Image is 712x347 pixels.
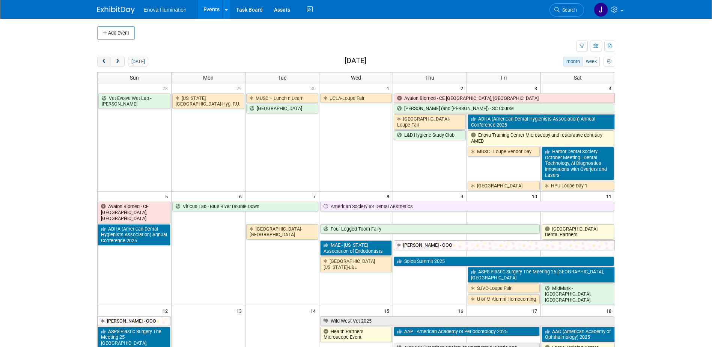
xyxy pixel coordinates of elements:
button: myCustomButton [604,57,615,66]
span: 17 [531,306,540,315]
a: L&D Hygiene Study Club [394,130,466,140]
a: AAO (American Academy of Ophthalmology) 2025 [542,327,614,342]
i: Personalize Calendar [607,59,612,64]
span: 7 [312,192,319,201]
button: Add Event [97,26,135,40]
a: UCLA-Loupe Fair [320,94,392,103]
span: 2 [460,83,467,93]
a: ASPS Plastic Surgery The Meeting 25 [GEOGRAPHIC_DATA], [GEOGRAPHIC_DATA] [468,267,614,282]
a: Vet Evolve Wet Lab - [PERSON_NAME] [98,94,170,109]
a: [GEOGRAPHIC_DATA]-Loupe Fair [394,114,466,130]
a: SJVC-Loupe Fair [468,284,540,293]
span: Thu [425,75,434,81]
a: ADHA (American Dental Hygienists Association) Annual Conference 2025 [98,224,170,246]
span: 14 [310,306,319,315]
button: month [563,57,583,66]
span: 16 [457,306,467,315]
a: [PERSON_NAME] (and [PERSON_NAME]) - SC Course [394,104,614,113]
a: [PERSON_NAME] - OOO [98,316,170,326]
a: [GEOGRAPHIC_DATA][US_STATE]-L&L [320,256,392,272]
span: 18 [605,306,615,315]
a: [GEOGRAPHIC_DATA]-[GEOGRAPHIC_DATA] [246,224,318,240]
span: 3 [534,83,540,93]
span: Mon [203,75,214,81]
a: Viticus Lab - Blue River Double Down [172,202,318,211]
a: Harbor Dental Society - October Meeting - Dental Technology, AI Diagnostics Innovations with Over... [542,147,614,180]
a: MUSC - Loupe Vendor Day [468,147,540,157]
span: Fri [501,75,507,81]
a: ADHA (American Dental Hygienists Association) Annual Conference 2025 [468,114,614,130]
a: Wild West Vet 2025 [320,316,614,326]
span: 13 [236,306,245,315]
span: Wed [351,75,361,81]
a: Solea Summit 2025 [394,256,614,266]
span: 8 [386,192,393,201]
a: U of M Alumni Homecoming [468,294,540,304]
button: prev [97,57,111,66]
a: MUSC – Lunch n Learn [246,94,318,103]
img: ExhibitDay [97,6,135,14]
a: [GEOGRAPHIC_DATA] [468,181,540,191]
a: Enova Training Center Microscopy and restorative dentistry AMED [468,130,614,146]
h2: [DATE] [345,57,366,65]
button: next [111,57,125,66]
a: [GEOGRAPHIC_DATA] Dental Partners [542,224,614,240]
span: 4 [608,83,615,93]
span: 11 [605,192,615,201]
a: Health Partners Microscope Event [320,327,392,342]
a: American Society for Dental Aesthetics [320,202,614,211]
button: [DATE] [128,57,148,66]
a: Search [549,3,584,17]
a: Four Legged Tooth Fairy [320,224,540,234]
span: Sun [130,75,139,81]
button: week [583,57,600,66]
a: [GEOGRAPHIC_DATA] [246,104,318,113]
span: 1 [386,83,393,93]
img: Janelle Tlusty [594,3,608,17]
span: Tue [278,75,286,81]
span: 5 [164,192,171,201]
span: 12 [162,306,171,315]
span: 30 [310,83,319,93]
a: [US_STATE][GEOGRAPHIC_DATA]-Hyg. F.U. [172,94,244,109]
a: MidMark - [GEOGRAPHIC_DATA], [GEOGRAPHIC_DATA] [542,284,614,305]
a: Avalon Biomed - CE [GEOGRAPHIC_DATA], [GEOGRAPHIC_DATA] [394,94,614,103]
a: Avalon Biomed - CE [GEOGRAPHIC_DATA], [GEOGRAPHIC_DATA] [98,202,170,223]
span: 6 [238,192,245,201]
a: MAE - [US_STATE] Association of Endodontists [320,240,392,256]
span: Sat [574,75,582,81]
span: Search [560,7,577,13]
a: HPU-Loupe Day 1 [542,181,614,191]
span: 10 [531,192,540,201]
span: 9 [460,192,467,201]
span: 15 [383,306,393,315]
span: Enova Illumination [144,7,187,13]
span: 29 [236,83,245,93]
span: 28 [162,83,171,93]
a: [PERSON_NAME] - OOO [394,240,614,250]
a: AAP - American Academy of Periodontology 2025 [394,327,540,336]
